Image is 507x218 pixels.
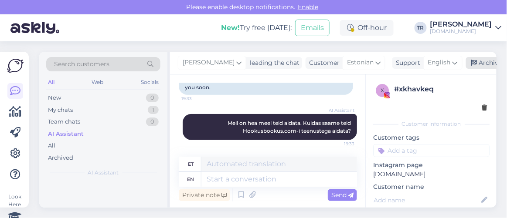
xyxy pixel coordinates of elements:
input: Add a tag [373,144,490,157]
div: leading the chat [246,58,299,67]
span: 19:33 [322,141,354,147]
div: # xkhavkeq [394,84,487,94]
div: Team chats [48,117,80,126]
p: [DOMAIN_NAME] [373,170,490,179]
div: Customer [306,58,340,67]
img: Askly Logo [7,59,24,73]
div: et [188,157,194,171]
span: Enable [295,3,321,11]
span: English [428,58,451,67]
div: 0 [146,117,159,126]
span: [PERSON_NAME] [183,58,235,67]
div: All [48,141,55,150]
div: en [187,172,194,187]
a: [PERSON_NAME][DOMAIN_NAME] [430,21,502,35]
button: Emails [295,20,330,36]
div: All [46,77,56,88]
input: Add name [374,195,480,205]
p: Customer name [373,182,490,191]
div: New [48,94,61,102]
span: AI Assistant [322,107,354,114]
div: 0 [146,94,159,102]
div: 1 [148,106,159,114]
span: 19:33 [181,95,214,102]
div: Web [90,77,105,88]
div: My chats [48,106,73,114]
div: [PERSON_NAME] [430,21,492,28]
span: x [381,87,384,94]
span: Search customers [54,60,109,69]
div: Archived [48,154,73,162]
div: Customer information [373,120,490,128]
div: Private note [179,189,230,201]
div: AI Assistant [48,130,84,138]
div: Off-hour [340,20,394,36]
div: Try free [DATE]: [221,23,292,33]
span: Meil on hea meel teid aidata. Kuidas saame teid Hookusbookus.com-i teenustega aidata? [228,120,352,134]
div: TR [415,22,427,34]
span: AI Assistant [88,169,119,177]
p: Instagram page [373,161,490,170]
p: Customer tags [373,133,490,142]
div: Support [392,58,421,67]
div: Socials [139,77,160,88]
span: Estonian [347,58,374,67]
span: Send [331,191,354,199]
div: [DOMAIN_NAME] [430,28,492,35]
b: New! [221,23,240,32]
